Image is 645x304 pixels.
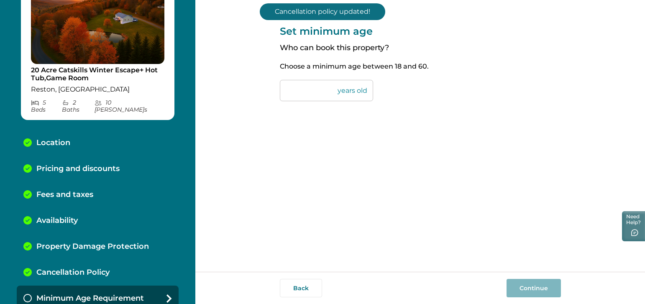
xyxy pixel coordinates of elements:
p: 10 [PERSON_NAME] s [95,99,164,113]
p: Property Damage Protection [36,242,149,251]
p: Minimum Age Requirement [36,294,144,303]
p: Location [36,138,70,148]
button: Continue [507,279,561,297]
p: Set minimum age [280,25,561,37]
p: Choose a minimum age between 18 and 60. [280,62,561,71]
p: 20 Acre Catskills Winter Escape+ Hot Tub,Game Room [31,66,164,82]
p: 2 Bath s [62,99,95,113]
p: Pricing and discounts [36,164,120,174]
p: Reston, [GEOGRAPHIC_DATA] [31,85,164,94]
p: Who can book this property? [280,43,561,53]
p: Fees and taxes [36,190,93,199]
p: Cancellation policy updated! [260,3,385,20]
button: Back [280,279,322,297]
p: 5 Bed s [31,99,62,113]
p: Availability [36,216,78,225]
p: Cancellation Policy [36,268,110,277]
